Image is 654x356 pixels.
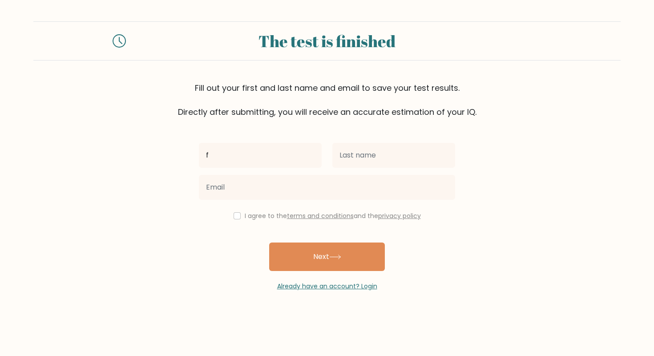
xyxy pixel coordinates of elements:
[332,143,455,168] input: Last name
[269,243,385,271] button: Next
[245,211,421,220] label: I agree to the and the
[199,143,322,168] input: First name
[199,175,455,200] input: Email
[287,211,354,220] a: terms and conditions
[33,82,621,118] div: Fill out your first and last name and email to save your test results. Directly after submitting,...
[137,29,517,53] div: The test is finished
[378,211,421,220] a: privacy policy
[277,282,377,291] a: Already have an account? Login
